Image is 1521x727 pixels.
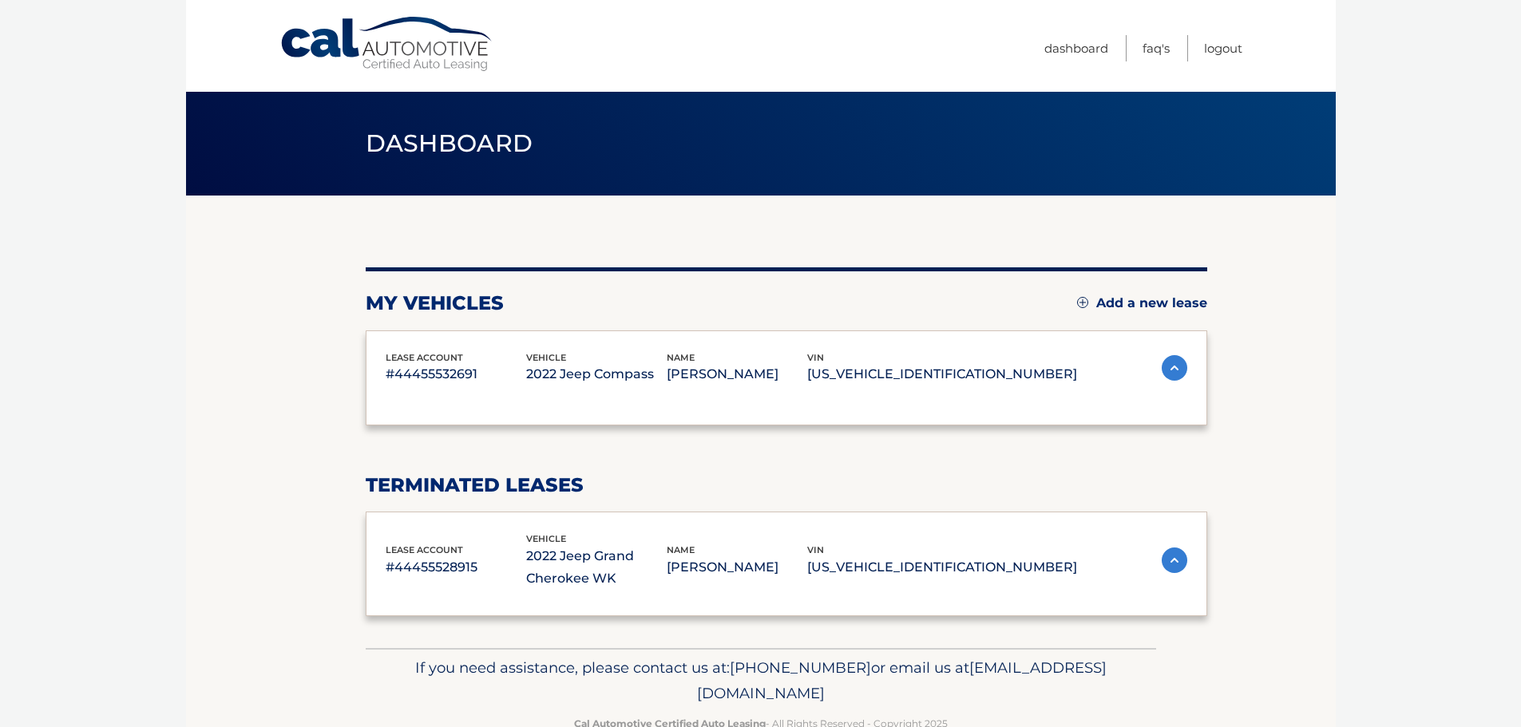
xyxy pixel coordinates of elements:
[386,363,526,385] p: #44455532691
[279,16,495,73] a: Cal Automotive
[667,352,695,363] span: name
[386,352,463,363] span: lease account
[1162,355,1187,381] img: accordion-active.svg
[1044,35,1108,61] a: Dashboard
[366,128,533,158] span: Dashboard
[667,544,695,555] span: name
[366,473,1207,497] h2: terminated leases
[807,556,1077,579] p: [US_VEHICLE_IDENTIFICATION_NUMBER]
[366,291,504,315] h2: my vehicles
[697,658,1107,702] span: [EMAIL_ADDRESS][DOMAIN_NAME]
[526,533,566,544] span: vehicle
[1143,35,1170,61] a: FAQ's
[807,544,824,555] span: vin
[526,363,667,385] p: 2022 Jeep Compass
[526,352,566,363] span: vehicle
[1204,35,1242,61] a: Logout
[376,655,1146,706] p: If you need assistance, please contact us at: or email us at
[386,556,526,579] p: #44455528915
[1077,297,1088,308] img: add.svg
[667,363,807,385] p: [PERSON_NAME]
[526,545,667,590] p: 2022 Jeep Grand Cherokee WK
[807,363,1077,385] p: [US_VEHICLE_IDENTIFICATION_NUMBER]
[1077,295,1207,311] a: Add a new lease
[807,352,824,363] span: vin
[386,544,463,555] span: lease account
[667,556,807,579] p: [PERSON_NAME]
[730,658,871,677] span: [PHONE_NUMBER]
[1162,547,1187,573] img: accordion-active.svg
